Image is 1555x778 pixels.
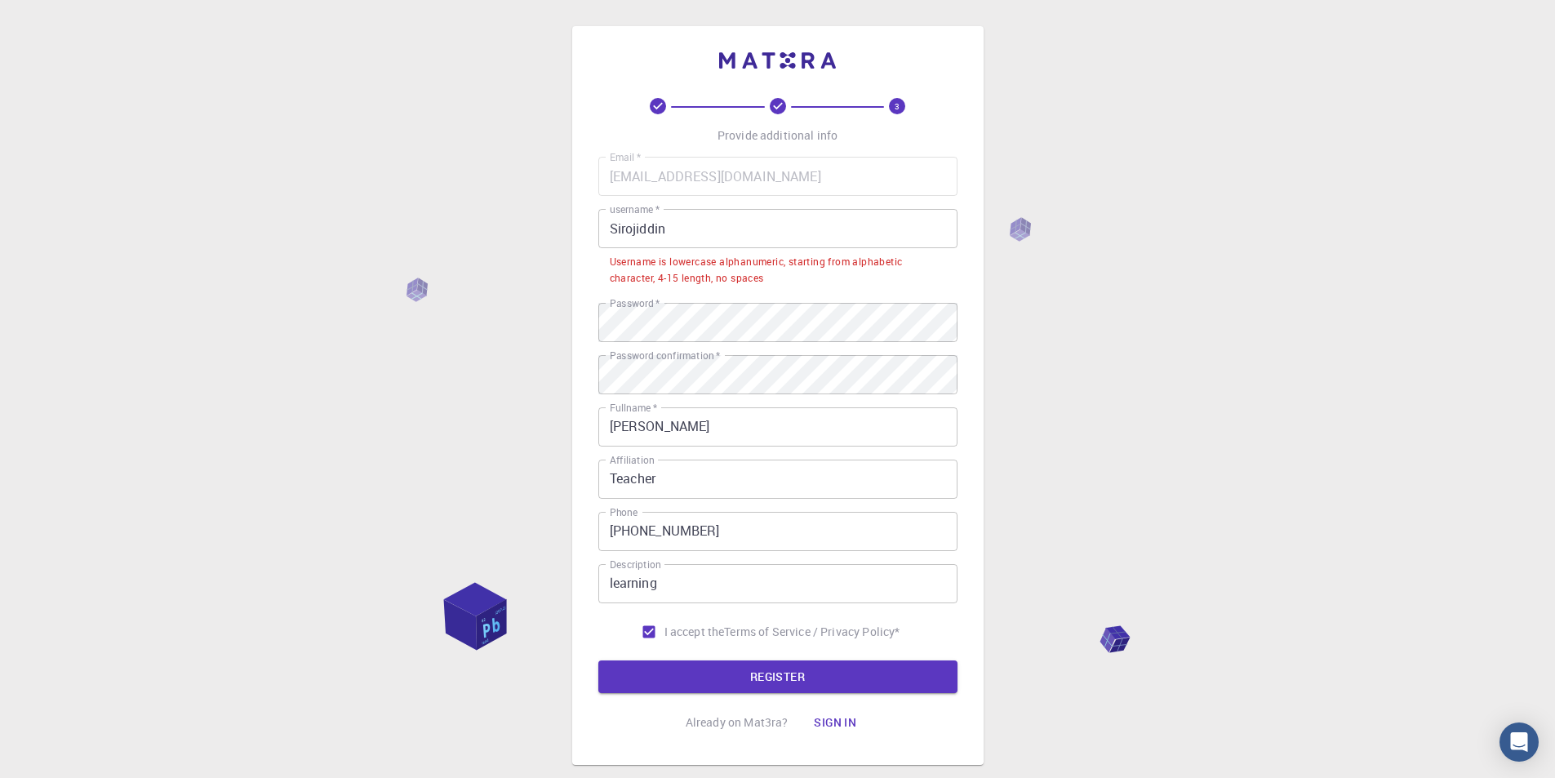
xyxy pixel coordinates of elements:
label: Password [610,296,660,310]
text: 3 [895,100,900,112]
label: username [610,202,660,216]
label: Affiliation [610,453,654,467]
label: Password confirmation [610,349,720,362]
div: Open Intercom Messenger [1499,722,1539,762]
label: Phone [610,505,638,519]
a: Terms of Service / Privacy Policy* [724,624,900,640]
p: Terms of Service / Privacy Policy * [724,624,900,640]
label: Email [610,150,641,164]
div: Username is lowercase alphanumeric, starting from alphabetic character, 4-15 length, no spaces [610,254,946,287]
p: Already on Mat3ra? [686,714,789,731]
span: I accept the [664,624,725,640]
p: Provide additional info [718,127,837,144]
label: Description [610,558,661,571]
button: REGISTER [598,660,957,693]
label: Fullname [610,401,657,415]
button: Sign in [801,706,869,739]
